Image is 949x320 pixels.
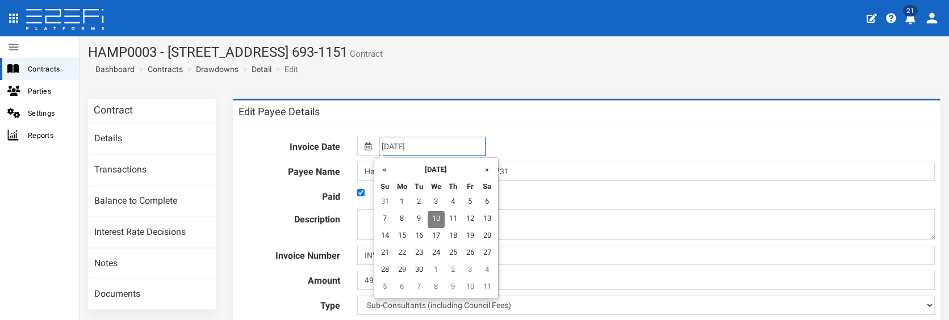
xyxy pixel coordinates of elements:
[377,177,394,194] th: Su
[28,85,70,98] span: Parties
[252,64,271,75] a: Detail
[462,245,479,262] td: 26
[28,62,70,75] span: Contracts
[230,296,349,313] label: Type
[411,245,428,262] td: 23
[88,217,216,248] a: Interest Rate Decisions
[462,262,479,279] td: 3
[377,194,394,211] td: 31
[428,228,445,245] td: 17
[394,177,411,194] th: Mo
[394,279,411,296] td: 6
[411,211,428,228] td: 9
[445,262,462,279] td: 2
[462,177,479,194] th: Fr
[239,107,320,117] h3: Edit Payee Details
[479,228,496,245] td: 20
[445,194,462,211] td: 4
[377,228,394,245] td: 14
[88,124,216,154] a: Details
[377,262,394,279] td: 28
[428,194,445,211] td: 3
[88,279,216,310] a: Documents
[445,279,462,296] td: 9
[411,177,428,194] th: Tu
[428,245,445,262] td: 24
[348,50,383,58] small: Contract
[377,245,394,262] td: 21
[377,211,394,228] td: 7
[479,279,496,296] td: 11
[394,194,411,211] td: 1
[28,107,70,120] span: Settings
[394,262,411,279] td: 29
[411,279,428,296] td: 7
[394,211,411,228] td: 8
[394,245,411,262] td: 22
[230,137,349,154] label: Invoice Date
[357,271,935,290] input: Enter Invoice Amount
[462,211,479,228] td: 12
[88,249,216,279] a: Notes
[88,155,216,186] a: Transactions
[230,246,349,263] label: Invoice Number
[479,262,496,279] td: 4
[230,162,349,179] label: Payee Name
[462,279,479,296] td: 10
[377,160,394,177] th: «
[445,211,462,228] td: 11
[428,177,445,194] th: We
[273,64,298,75] li: Edit
[377,279,394,296] td: 5
[28,129,70,142] span: Reports
[88,186,216,217] a: Balance to Complete
[230,187,349,204] label: Paid
[445,228,462,245] td: 18
[479,194,496,211] td: 6
[411,262,428,279] td: 30
[462,228,479,245] td: 19
[445,245,462,262] td: 25
[91,64,135,75] a: Dashboard
[196,64,239,75] a: Drawdowns
[428,262,445,279] td: 1
[357,246,935,265] input: Enter Invoice Number
[394,160,479,177] th: [DATE]
[479,160,496,177] th: »
[479,177,496,194] th: Sa
[411,228,428,245] td: 16
[428,279,445,296] td: 8
[445,177,462,194] th: Th
[479,245,496,262] td: 27
[357,162,935,181] input: Enter Payee Name
[230,271,349,288] label: Amount
[88,45,940,60] h1: HAMP0003 - [STREET_ADDRESS] 693-1151
[94,105,133,115] h3: Contract
[148,64,183,75] a: Contracts
[411,194,428,211] td: 2
[230,209,349,226] label: Description
[479,211,496,228] td: 13
[462,194,479,211] td: 5
[394,228,411,245] td: 15
[91,65,135,74] span: Dashboard
[428,211,445,228] td: 10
